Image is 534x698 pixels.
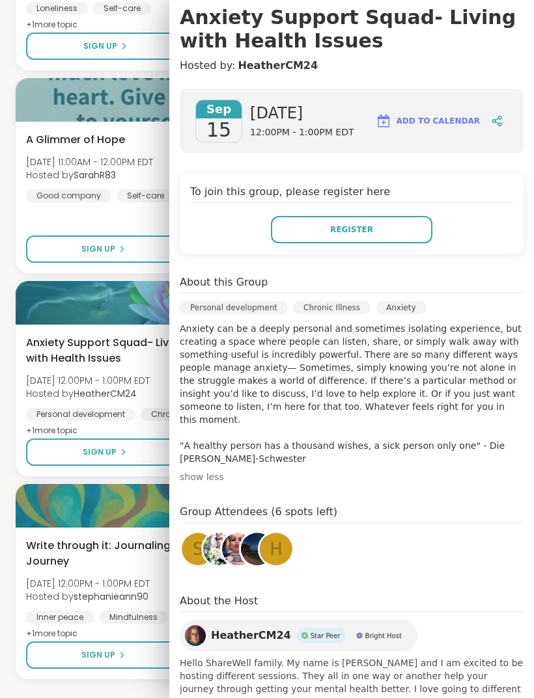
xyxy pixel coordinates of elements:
[356,632,363,639] img: Bright Host
[397,115,480,127] span: Add to Calendar
[26,335,194,366] span: Anxiety Support Squad- Living with Health Issues
[74,387,137,400] b: HeatherCM24
[180,58,524,74] h4: Hosted by:
[206,118,231,142] span: 15
[238,58,318,74] a: HeatherCM24
[271,216,432,243] button: Register
[26,611,94,624] div: Inner peace
[222,533,255,565] img: Lisa318
[302,632,308,639] img: Star Peer
[180,593,524,612] h4: About the Host
[239,531,275,567] a: fenec
[201,531,238,567] a: JollyJessie38
[26,189,111,202] div: Good company
[83,40,117,52] span: Sign Up
[26,155,153,168] span: [DATE] 11:00AM - 12:00PM EDT
[190,184,513,203] h4: To join this group, please register here
[26,33,184,60] button: Sign Up
[180,620,417,651] a: HeatherCM24HeatherCM24Star PeerStar PeerBright HostBright Host
[211,628,291,643] span: HeatherCM24
[26,387,150,400] span: Hosted by
[180,275,268,290] h4: About this Group
[376,113,391,129] img: ShareWell Logomark
[370,105,486,137] button: Add to Calendar
[196,100,242,118] span: Sep
[26,374,150,387] span: [DATE] 12:00PM - 1:00PM EDT
[26,2,88,15] div: Loneliness
[250,126,354,139] span: 12:00PM - 1:00PM EDT
[117,189,175,202] div: Self-care
[26,132,125,148] span: A Glimmer of Hope
[26,538,194,569] span: Write through it: Journaling the Journey
[250,103,354,124] span: [DATE]
[365,631,402,641] span: Bright Host
[81,243,115,255] span: Sign Up
[180,504,524,523] h4: Group Attendees (6 spots left)
[330,224,373,235] span: Register
[270,537,283,562] span: h
[26,168,153,181] span: Hosted by
[203,533,236,565] img: JollyJessie38
[258,531,294,567] a: h
[26,235,181,263] button: Sign Up
[220,531,257,567] a: Lisa318
[99,611,168,624] div: Mindfulness
[293,301,371,314] div: Chronic Illness
[26,408,135,421] div: Personal development
[83,446,117,458] span: Sign Up
[26,641,181,669] button: Sign Up
[26,590,150,603] span: Hosted by
[26,438,184,466] button: Sign Up
[81,649,115,661] span: Sign Up
[180,470,524,483] div: show less
[180,6,524,53] h3: Anxiety Support Squad- Living with Health Issues
[74,168,116,181] b: SarahR83
[26,577,150,590] span: [DATE] 12:00PM - 1:00PM EDT
[180,531,216,567] a: S
[241,533,274,565] img: fenec
[180,301,288,314] div: Personal development
[376,301,426,314] div: Anxiety
[185,625,206,646] img: HeatherCM24
[74,590,148,603] b: stephanieann90
[180,322,524,465] p: Anxiety can be a deeply personal and sometimes isolating experience, but creating a space where p...
[193,537,204,562] span: S
[93,2,151,15] div: Self-care
[311,631,341,641] span: Star Peer
[141,408,220,421] div: Chronic Illness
